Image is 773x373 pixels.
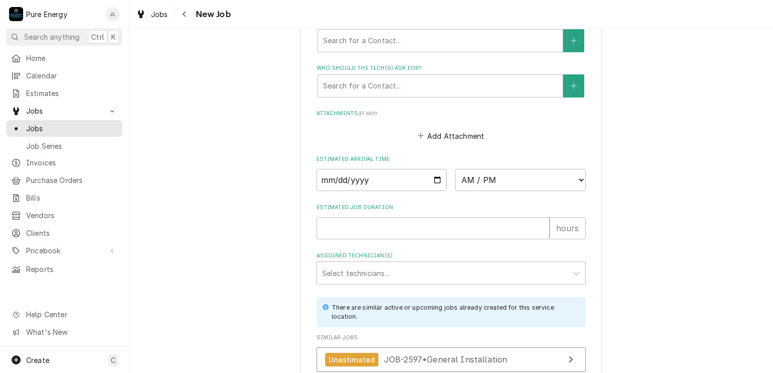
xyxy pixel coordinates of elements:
a: Invoices [6,154,122,171]
select: Time Select [455,169,586,191]
span: Search anything [24,32,80,42]
a: Home [6,50,122,66]
span: New Job [193,8,231,21]
span: Ctrl [91,32,104,42]
span: ( if any ) [358,111,377,116]
span: Jobs [151,9,168,20]
label: Assigned Technician(s) [317,252,586,260]
div: James Linnenkamp's Avatar [106,7,120,21]
span: K [111,32,116,42]
a: Bills [6,190,122,206]
span: Clients [26,228,117,238]
button: Create New Contact [563,29,584,52]
div: Unestimated [325,353,379,366]
span: Bills [26,193,117,203]
svg: Create New Contact [571,37,577,44]
span: JOB-2597 • General Installation [384,354,508,364]
span: Home [26,53,117,63]
div: Who should the tech(s) ask for? [317,64,586,97]
span: Jobs [26,106,102,116]
label: Estimated Job Duration [317,204,586,212]
a: View Job [317,347,586,372]
div: Attachments [317,110,586,143]
a: Job Series [6,138,122,154]
a: Reports [6,261,122,277]
label: Estimated Arrival Time [317,155,586,163]
span: Vendors [26,210,117,221]
label: Attachments [317,110,586,118]
svg: Create New Contact [571,82,577,89]
a: Clients [6,225,122,241]
div: Estimated Arrival Time [317,155,586,191]
a: Go to Jobs [6,103,122,119]
div: Assigned Technician(s) [317,252,586,285]
a: Jobs [132,6,172,23]
a: Jobs [6,120,122,137]
span: Job Series [26,141,117,151]
span: Similar Jobs [317,334,586,342]
span: Jobs [26,123,117,134]
span: Calendar [26,70,117,81]
span: Purchase Orders [26,175,117,185]
button: Search anythingCtrlK [6,28,122,46]
span: Create [26,356,49,364]
span: Pricebook [26,245,102,256]
span: Reports [26,264,117,274]
span: What's New [26,327,116,337]
span: Help Center [26,309,116,320]
button: Add Attachment [416,129,486,143]
div: Estimated Job Duration [317,204,586,239]
input: Date [317,169,447,191]
label: Who should the tech(s) ask for? [317,64,586,72]
div: JL [106,7,120,21]
a: Go to What's New [6,324,122,340]
span: C [111,355,116,365]
a: Calendar [6,67,122,84]
a: Estimates [6,85,122,102]
div: hours [550,217,586,239]
div: Pure Energy's Avatar [9,7,23,21]
a: Purchase Orders [6,172,122,189]
a: Go to Help Center [6,306,122,323]
a: Vendors [6,207,122,224]
div: P [9,7,23,21]
span: Invoices [26,157,117,168]
button: Create New Contact [563,74,584,98]
div: There are similar active or upcoming jobs already created for this service location. [332,303,576,322]
div: Pure Energy [26,9,67,20]
button: Navigate back [177,6,193,22]
span: Estimates [26,88,117,99]
div: Who called in this service? [317,19,586,52]
a: Go to Pricebook [6,242,122,259]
